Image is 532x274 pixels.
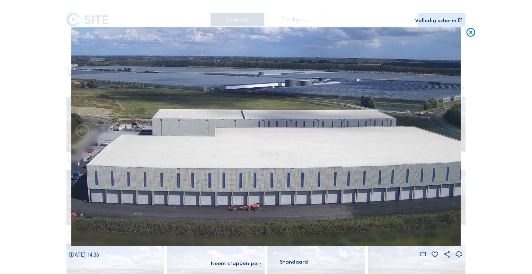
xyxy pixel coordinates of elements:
i: Back [442,123,458,140]
img: Image [71,27,461,247]
div: Neem stappen per: [211,260,261,266]
span: [DATE] 14:36 [69,251,99,258]
div: Volledig scherm [415,18,456,23]
div: Standaard [280,259,308,265]
i: Forward [74,123,90,140]
div: Standaard [267,259,321,267]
